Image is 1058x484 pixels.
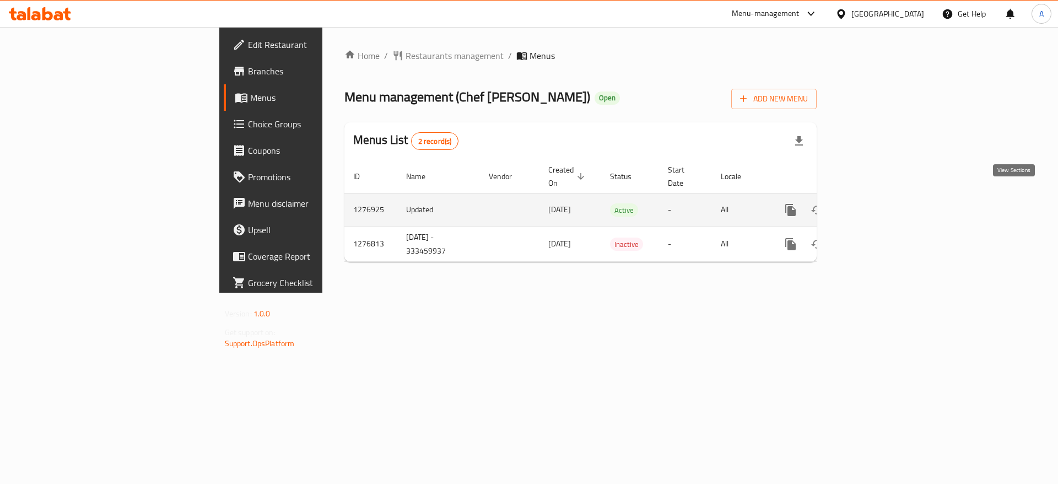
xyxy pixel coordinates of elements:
h2: Menus List [353,132,458,150]
a: Menu disclaimer [224,190,396,217]
div: [GEOGRAPHIC_DATA] [851,8,924,20]
span: Branches [248,64,387,78]
span: Status [610,170,646,183]
div: Menu-management [732,7,800,20]
a: Support.OpsPlatform [225,336,295,351]
button: Add New Menu [731,89,817,109]
span: Coupons [248,144,387,157]
span: [DATE] [548,202,571,217]
span: Version: [225,306,252,321]
span: Menu disclaimer [248,197,387,210]
span: Active [610,204,638,217]
span: Menus [250,91,387,104]
button: Change Status [804,231,830,257]
span: 2 record(s) [412,136,458,147]
span: Choice Groups [248,117,387,131]
nav: breadcrumb [344,49,817,62]
td: - [659,227,712,261]
span: Vendor [489,170,526,183]
span: Coverage Report [248,250,387,263]
a: Choice Groups [224,111,396,137]
button: Change Status [804,197,830,223]
span: Menu management ( Chef [PERSON_NAME] ) [344,84,590,109]
span: Open [595,93,620,103]
th: Actions [769,160,892,193]
button: more [778,197,804,223]
span: Grocery Checklist [248,276,387,289]
a: Coverage Report [224,243,396,270]
a: Branches [224,58,396,84]
td: Updated [397,193,480,227]
span: Add New Menu [740,92,808,106]
a: Promotions [224,164,396,190]
span: Restaurants management [406,49,504,62]
a: Coupons [224,137,396,164]
table: enhanced table [344,160,892,262]
a: Menus [224,84,396,111]
a: Edit Restaurant [224,31,396,58]
span: Edit Restaurant [248,38,387,51]
a: Upsell [224,217,396,243]
div: Open [595,92,620,105]
span: Name [406,170,440,183]
td: [DATE] - 333459937 [397,227,480,261]
span: Promotions [248,170,387,184]
span: [DATE] [548,236,571,251]
span: Menus [530,49,555,62]
span: Inactive [610,238,643,251]
span: A [1039,8,1044,20]
td: - [659,193,712,227]
a: Grocery Checklist [224,270,396,296]
span: Upsell [248,223,387,236]
span: ID [353,170,374,183]
span: Created On [548,163,588,190]
span: Locale [721,170,755,183]
span: Get support on: [225,325,276,340]
span: Start Date [668,163,699,190]
td: All [712,227,769,261]
li: / [508,49,512,62]
div: Export file [786,128,812,154]
span: 1.0.0 [253,306,271,321]
div: Total records count [411,132,459,150]
button: more [778,231,804,257]
a: Restaurants management [392,49,504,62]
div: Active [610,203,638,217]
td: All [712,193,769,227]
